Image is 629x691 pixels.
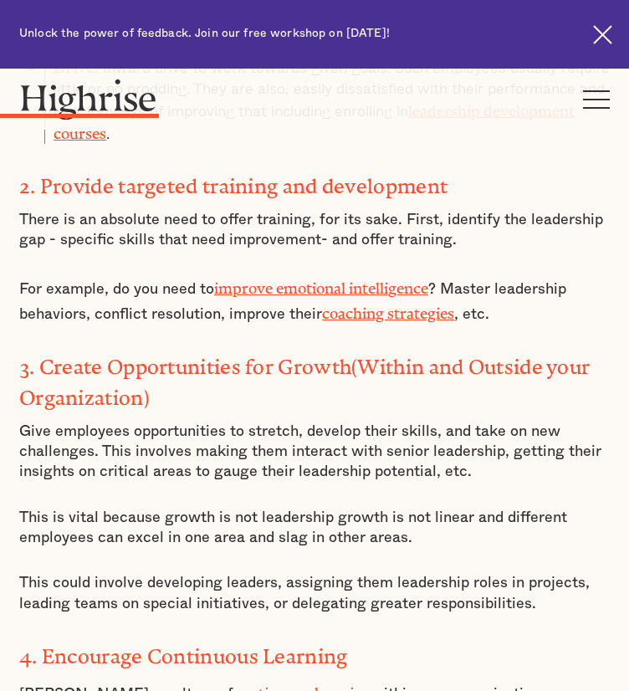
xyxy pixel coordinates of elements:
img: Cross icon [593,25,612,44]
a: improve emotional intelligence [214,279,428,289]
strong: 3. Create Opportunities for Growth(Within and Outside your Organization) [19,356,590,399]
strong: 2. Provide targeted training and development [19,175,447,187]
strong: 4. Encourage Continuous Learning [19,645,348,658]
p: There is an absolute need to offer training, for its sake. First, identify the leadership gap - s... [19,210,610,251]
p: Give employees opportunities to stretch, develop their skills, and take on new challenges. This i... [19,422,610,483]
a: coaching strategies [322,305,454,315]
p: This is vital because growth is not leadership growth is not linear and different employees can e... [19,508,610,549]
p: For example, do you need to ? Master leadership behaviors, conflict resolution, improve their , etc. [19,275,610,325]
p: This could involve developing leaders, assigning them leadership roles in projects, leading teams... [19,573,610,614]
img: Highrise logo [19,79,157,120]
